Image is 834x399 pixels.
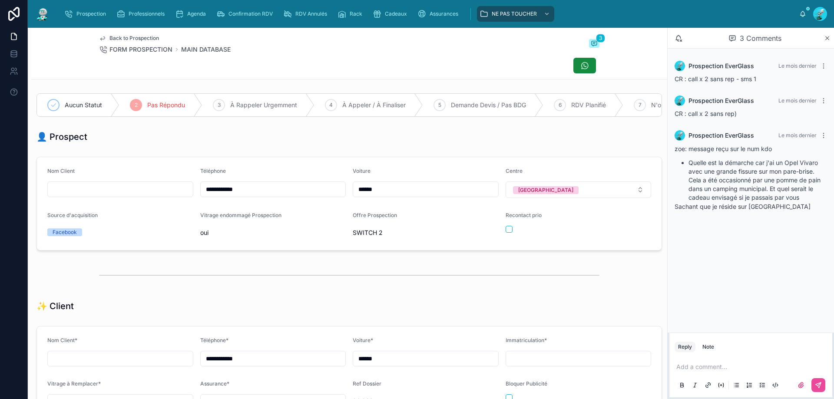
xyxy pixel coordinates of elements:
div: Note [702,343,714,350]
span: N'ont Jamais Répondu [651,101,716,109]
a: Prospection [62,6,112,22]
span: Voiture* [353,337,373,343]
a: NE PAS TOUCHER [477,6,554,22]
span: Le mois dernier [778,97,817,104]
a: Confirmation RDV [214,6,279,22]
span: Téléphone* [200,337,228,343]
li: Quelle est la démarche car j'ai un Opel Vivaro avec une grande fissure sur mon pare-brise. Cela a... [688,158,827,202]
span: 3 Comments [740,33,781,43]
span: Ref Dossier [353,380,381,387]
img: App logo [35,7,50,21]
a: Rack [335,6,368,22]
span: oui [200,228,346,237]
button: Note [699,342,718,352]
a: Agenda [172,6,212,22]
span: Rack [350,10,362,17]
a: Back to Prospection [99,35,159,42]
a: MAIN DATABASE [181,45,231,54]
button: Reply [675,342,695,352]
span: Le mois dernier [778,63,817,69]
div: Facebook [53,228,77,236]
div: scrollable content [57,4,799,23]
span: Centre [506,168,523,174]
span: Professionnels [129,10,165,17]
span: Prospection [76,10,106,17]
span: Cadeaux [385,10,407,17]
span: 3 [596,34,605,43]
span: Prospection EverGlass [688,96,754,105]
span: Assurance* [200,380,229,387]
span: Recontact prio [506,212,542,218]
button: Select Button [506,181,652,198]
span: NE PAS TOUCHER [492,10,537,17]
span: RDV Planifié [571,101,606,109]
p: zoe: message reçu sur le num kdo [675,144,827,153]
span: Confirmation RDV [228,10,273,17]
span: Pas Répondu [147,101,185,109]
span: RDV Annulés [295,10,327,17]
span: Bloquer Publicité [506,380,547,387]
span: Voiture [353,168,371,174]
span: Source d'acquisition [47,212,98,218]
span: CR : call x 2 sans rep - sms 1 [675,75,756,82]
span: 3 [218,102,221,109]
span: Immatriculation* [506,337,547,343]
span: À Rappeler Urgemment [230,101,297,109]
a: FORM PROSPECTION [99,45,172,54]
a: Professionnels [114,6,171,22]
span: Prospection EverGlass [688,62,754,70]
span: Vitrage à Remplacer* [47,380,101,387]
span: 2 [135,102,138,109]
span: 7 [639,102,642,109]
a: Assurances [415,6,464,22]
span: Assurances [430,10,458,17]
h1: 👤 Prospect [36,131,87,143]
span: Vitrage endommagé Prospection [200,212,281,218]
a: RDV Annulés [281,6,333,22]
h1: ✨ Client [36,300,74,312]
p: Sachant que je réside sur [GEOGRAPHIC_DATA] [675,202,827,211]
span: Prospection EverGlass [688,131,754,140]
span: Back to Prospection [109,35,159,42]
a: Cadeaux [370,6,413,22]
div: [GEOGRAPHIC_DATA] [518,186,573,194]
span: 5 [438,102,441,109]
span: 4 [329,102,333,109]
span: CR : call x 2 sans rep) [675,110,737,117]
span: Agenda [187,10,206,17]
button: 3 [589,39,599,49]
span: FORM PROSPECTION [109,45,172,54]
span: Le mois dernier [778,132,817,138]
span: SWITCH 2 [353,228,499,237]
span: Nom Client [47,168,75,174]
span: Nom Client* [47,337,77,343]
span: Aucun Statut [65,101,102,109]
span: 6 [559,102,562,109]
span: Demande Devis / Pas BDG [451,101,526,109]
span: À Appeler / À Finaliser [342,101,406,109]
span: Offre Prospection [353,212,397,218]
span: Téléphone [200,168,226,174]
